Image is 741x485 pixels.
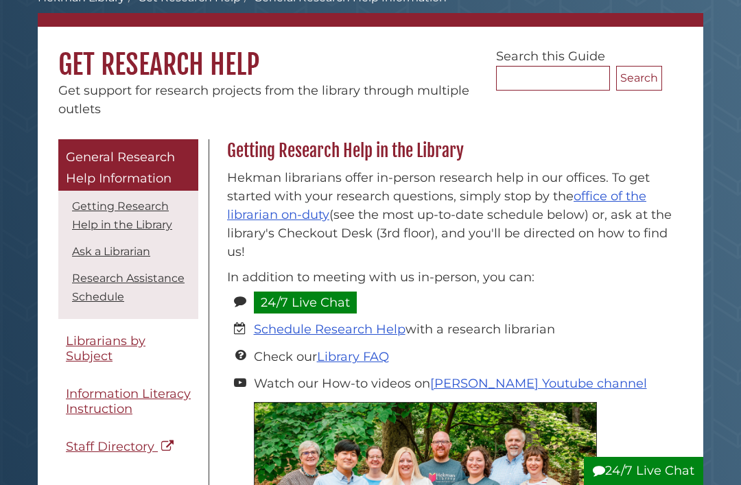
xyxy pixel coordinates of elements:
button: Search [616,66,662,91]
button: 24/7 Live Chat [584,457,703,485]
li: with a research librarian [254,320,675,339]
span: Staff Directory [66,439,154,454]
h2: Getting Research Help in the Library [220,140,682,162]
span: Information Literacy Instruction [66,386,191,417]
a: Research Assistance Schedule [72,272,185,303]
span: General Research Help Information [66,150,175,187]
li: Check our [254,348,675,366]
a: Staff Directory [58,431,198,462]
a: Library FAQ [317,349,389,364]
a: Getting Research Help in the Library [72,200,172,231]
span: Librarians by Subject [66,333,145,364]
p: Hekman librarians offer in-person research help in our offices. To get started with your research... [227,169,675,261]
span: Get support for research projects from the library through multiple outlets [58,83,469,117]
div: Guide Pages [58,139,198,469]
a: Schedule Research Help [254,322,405,337]
a: General Research Help Information [58,139,198,191]
a: Ask a Librarian [72,245,150,258]
a: [PERSON_NAME] Youtube channel [430,376,647,391]
a: office of the librarian on-duty [227,189,646,222]
p: In addition to meeting with us in-person, you can: [227,268,675,287]
a: Information Literacy Instruction [58,379,198,425]
a: 24/7 Live Chat [254,292,357,314]
li: Watch our How-to videos on [254,375,675,393]
h1: Get Research Help [38,27,703,82]
a: Librarians by Subject [58,326,198,372]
